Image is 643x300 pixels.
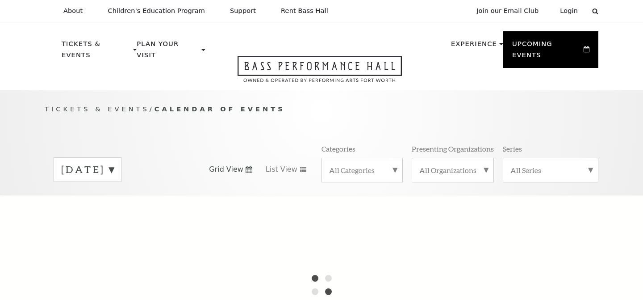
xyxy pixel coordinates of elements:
[451,38,497,55] p: Experience
[230,7,256,15] p: Support
[281,7,328,15] p: Rent Bass Hall
[45,105,150,113] span: Tickets & Events
[63,7,83,15] p: About
[137,38,199,66] p: Plan Your Visit
[108,7,205,15] p: Children's Education Program
[419,165,486,175] label: All Organizations
[512,38,581,66] p: Upcoming Events
[412,144,494,153] p: Presenting Organizations
[321,144,355,153] p: Categories
[503,144,522,153] p: Series
[329,165,395,175] label: All Categories
[154,105,285,113] span: Calendar of Events
[45,104,598,115] p: /
[209,165,243,174] span: Grid View
[62,38,131,66] p: Tickets & Events
[266,165,297,174] span: List View
[510,165,591,175] label: All Series
[61,163,114,177] label: [DATE]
